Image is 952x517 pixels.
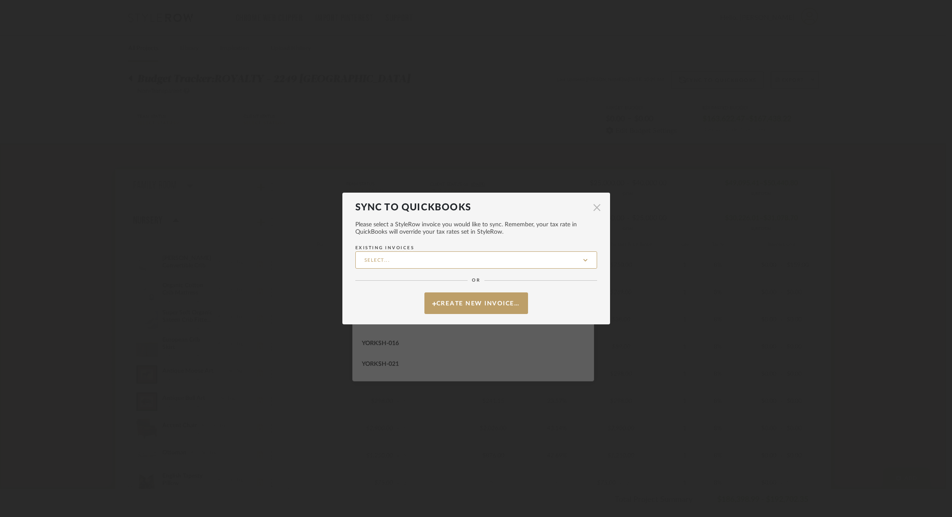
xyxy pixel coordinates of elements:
[424,292,528,314] button: Create New Invoice…
[355,251,597,269] input: Existing Invoices
[592,197,602,218] span: ×
[355,246,414,250] span: Existing Invoices
[588,199,606,216] button: Close
[355,221,597,236] span: Please select a StyleRow invoice you would like to sync. Remember, your tax rate in QuickBooks wi...
[355,202,597,213] dialog-header: Sync to QuickBooks
[355,277,597,284] div: OR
